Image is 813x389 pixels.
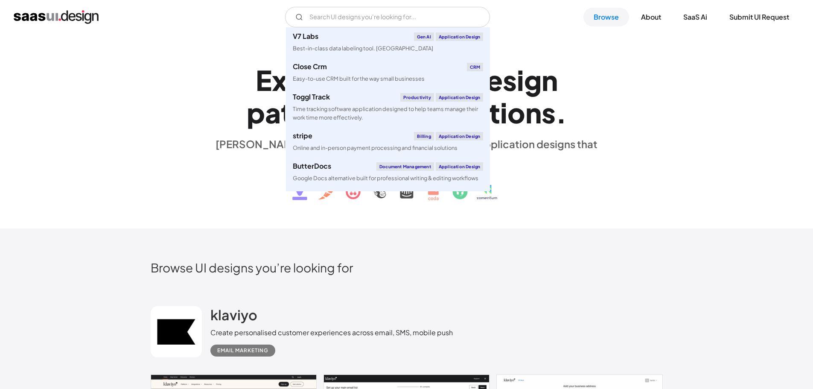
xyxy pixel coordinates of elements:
a: V7 LabsGen AIApplication DesignBest-in-class data labeling tool. [GEOGRAPHIC_DATA] [286,27,490,58]
div: Billing [414,132,434,140]
div: Online and in-person payment processing and financial solutions [293,144,457,152]
div: Document Management [376,162,434,171]
a: stripeBillingApplication DesignOnline and in-person payment processing and financial solutions [286,127,490,157]
a: Close CrmCRMEasy-to-use CRM built for the way small businesses [286,58,490,88]
div: p [247,96,265,129]
div: g [524,64,542,97]
div: . [556,96,567,129]
h2: Browse UI designs you’re looking for [151,260,663,275]
div: Application Design [436,32,484,41]
div: Application Design [436,132,484,140]
div: n [525,96,542,129]
div: t [489,96,500,129]
a: About [631,8,671,26]
div: Create personalised customer experiences across email, SMS, mobile push [210,328,453,338]
a: klaviyoEmail MarketingApplication DesignCreate personalised customer experiences across email, SM... [286,187,490,226]
div: CRM [467,63,484,71]
a: klaviyo [210,306,257,328]
div: Email Marketing [217,345,268,356]
a: Browse [583,8,629,26]
form: Email Form [285,7,490,27]
div: t [281,96,292,129]
div: Best-in-class data labeling tool. [GEOGRAPHIC_DATA] [293,44,433,53]
div: V7 Labs [293,33,318,40]
div: Easy-to-use CRM built for the way small businesses [293,75,425,83]
div: [PERSON_NAME] is a hand-picked collection of saas application designs that exhibit the best in cl... [210,137,603,163]
div: a [265,96,281,129]
div: Gen AI [414,32,434,41]
div: E [256,64,272,97]
div: s [542,96,556,129]
a: Submit UI Request [719,8,799,26]
div: Toggl Track [293,94,330,100]
div: o [507,96,525,129]
div: e [486,64,503,97]
div: s [503,64,517,97]
div: Application Design [436,162,484,171]
div: Time tracking software application designed to help teams manage their work time more effectively. [293,105,483,121]
div: Application Design [436,93,484,102]
div: x [272,64,288,97]
div: i [517,64,524,97]
div: n [542,64,558,97]
a: home [14,10,99,24]
h1: Explore SaaS UI design patterns & interactions. [210,64,603,129]
div: ButterDocs [293,163,331,170]
div: Close Crm [293,63,327,70]
a: Toggl TrackProductivityApplication DesignTime tracking software application designed to help team... [286,88,490,126]
img: text, icon, saas logo [277,163,536,208]
div: Productivity [400,93,434,102]
div: Google Docs alternative built for professional writing & editing workflows [293,174,478,182]
h2: klaviyo [210,306,257,323]
div: i [500,96,507,129]
div: stripe [293,132,312,139]
a: SaaS Ai [673,8,717,26]
a: ButterDocsDocument ManagementApplication DesignGoogle Docs alternative built for professional wri... [286,157,490,187]
input: Search UI designs you're looking for... [285,7,490,27]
